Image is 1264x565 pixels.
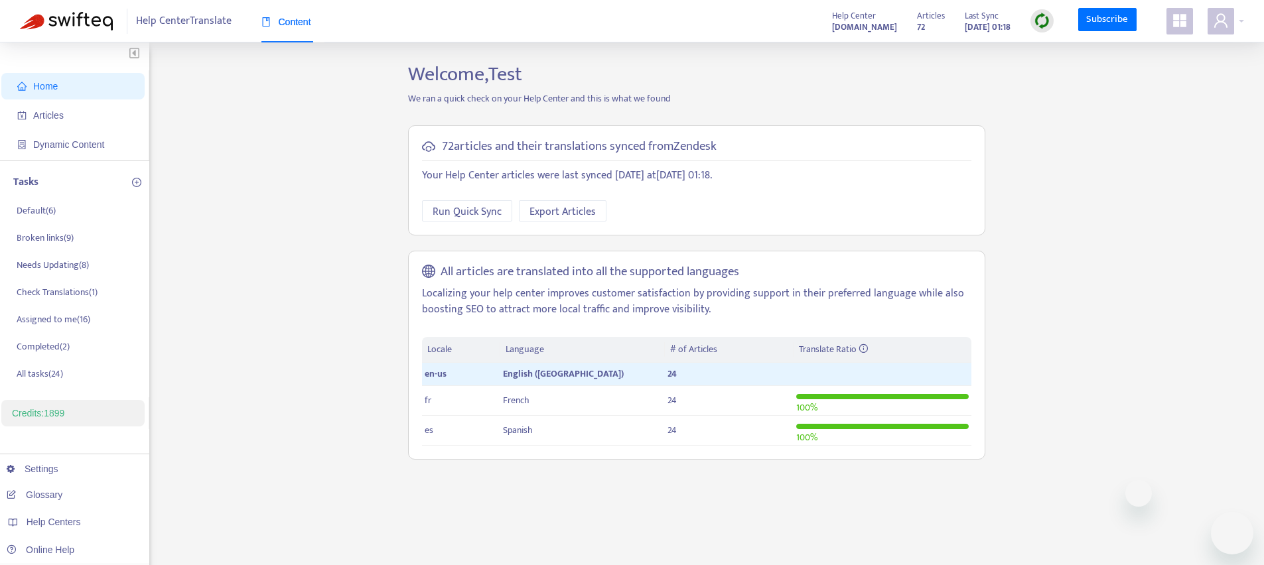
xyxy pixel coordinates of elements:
p: Your Help Center articles were last synced [DATE] at [DATE] 01:18 . [422,168,971,184]
span: Run Quick Sync [433,204,502,220]
span: Articles [917,9,945,23]
th: # of Articles [665,337,793,363]
h5: 72 articles and their translations synced from Zendesk [442,139,717,155]
span: container [17,140,27,149]
p: All tasks ( 24 ) [17,367,63,381]
p: Assigned to me ( 16 ) [17,312,90,326]
a: Glossary [7,489,62,500]
iframe: Close message [1125,480,1152,507]
span: Dynamic Content [33,139,104,150]
span: es [425,422,433,438]
p: Localizing your help center improves customer satisfaction by providing support in their preferre... [422,286,971,318]
h5: All articles are translated into all the supported languages [441,265,739,280]
span: cloud-sync [422,140,435,153]
span: en-us [425,366,447,381]
span: plus-circle [132,178,141,187]
span: book [261,17,271,27]
span: global [422,265,435,280]
span: 24 [667,422,677,438]
span: Last Sync [965,9,999,23]
span: Content [261,17,311,27]
p: Tasks [13,174,38,190]
p: Needs Updating ( 8 ) [17,258,89,272]
p: Completed ( 2 ) [17,340,70,353]
span: Help Centers [27,517,81,527]
span: English ([GEOGRAPHIC_DATA]) [503,366,624,381]
span: 100 % [796,400,817,415]
button: Run Quick Sync [422,200,512,221]
div: Translate Ratio [799,342,966,357]
span: user [1213,13,1229,29]
th: Locale [422,337,500,363]
span: Home [33,81,58,92]
strong: [DATE] 01:18 [965,20,1011,34]
span: fr [425,393,431,408]
strong: [DOMAIN_NAME] [832,20,897,34]
th: Language [500,337,665,363]
span: 24 [667,366,677,381]
p: Broken links ( 9 ) [17,231,74,245]
p: We ran a quick check on your Help Center and this is what we found [398,92,995,105]
span: Help Center [832,9,876,23]
a: [DOMAIN_NAME] [832,19,897,34]
span: French [503,393,529,408]
p: Default ( 6 ) [17,204,56,218]
p: Check Translations ( 1 ) [17,285,98,299]
img: sync.dc5367851b00ba804db3.png [1034,13,1050,29]
span: Export Articles [529,204,596,220]
span: Help Center Translate [136,9,232,34]
span: Welcome, Test [408,58,522,91]
a: Subscribe [1078,8,1137,32]
iframe: Button to launch messaging window [1211,512,1253,554]
img: Swifteq [20,12,113,31]
span: Spanish [503,422,533,438]
button: Export Articles [519,200,606,221]
span: appstore [1172,13,1188,29]
span: account-book [17,111,27,120]
span: 100 % [796,430,817,445]
span: Articles [33,110,64,121]
span: home [17,82,27,91]
a: Settings [7,464,58,474]
strong: 72 [917,20,925,34]
a: Credits:1899 [12,408,64,418]
span: 24 [667,393,677,408]
a: Online Help [7,544,74,555]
